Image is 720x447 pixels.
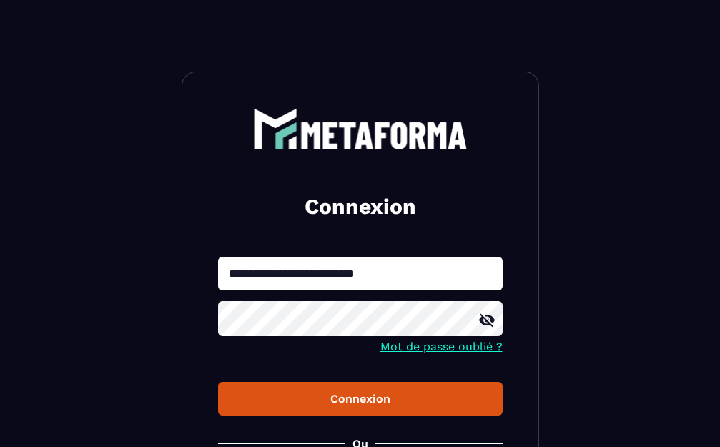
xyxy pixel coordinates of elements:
[218,108,503,149] a: logo
[253,108,468,149] img: logo
[218,382,503,416] button: Connexion
[230,392,491,406] div: Connexion
[380,340,503,353] a: Mot de passe oublié ?
[235,192,485,221] h2: Connexion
